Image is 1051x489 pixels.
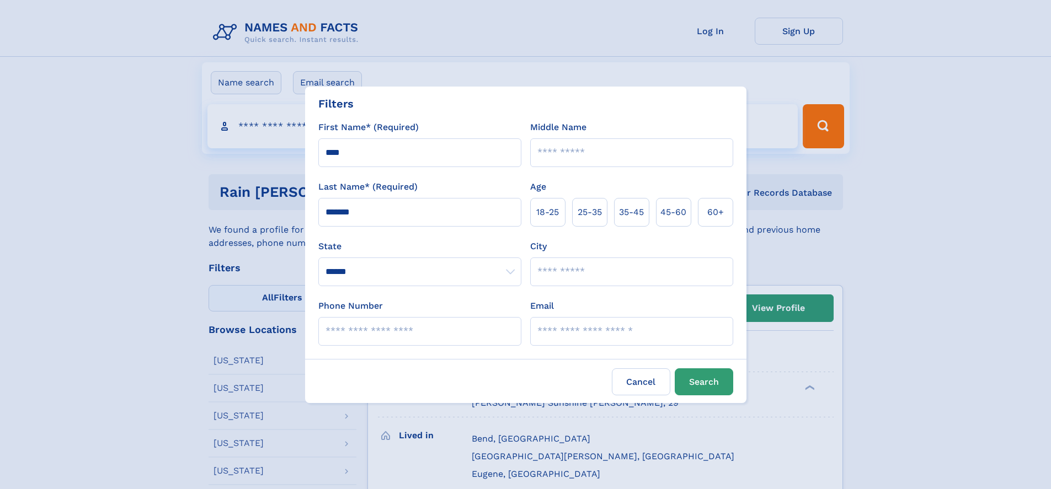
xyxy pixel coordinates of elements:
[318,180,418,194] label: Last Name* (Required)
[675,368,733,395] button: Search
[578,206,602,219] span: 25‑35
[318,121,419,134] label: First Name* (Required)
[612,368,670,395] label: Cancel
[530,240,547,253] label: City
[536,206,559,219] span: 18‑25
[530,299,554,313] label: Email
[660,206,686,219] span: 45‑60
[619,206,644,219] span: 35‑45
[318,240,521,253] label: State
[707,206,724,219] span: 60+
[530,121,586,134] label: Middle Name
[318,95,354,112] div: Filters
[530,180,546,194] label: Age
[318,299,383,313] label: Phone Number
